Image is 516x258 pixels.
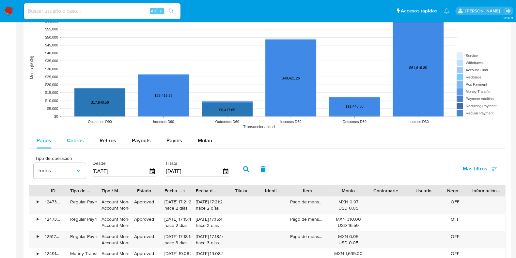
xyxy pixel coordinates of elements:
a: Notificaciones [444,8,449,14]
a: Salir [504,8,511,14]
p: carlos.soto@mercadolibre.com.mx [465,8,502,14]
span: Accesos rápidos [401,8,437,14]
span: s [160,8,162,14]
span: 3.158.0 [502,15,513,21]
button: search-icon [164,7,178,16]
input: Buscar usuario o caso... [24,7,180,15]
span: Alt [151,8,156,14]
